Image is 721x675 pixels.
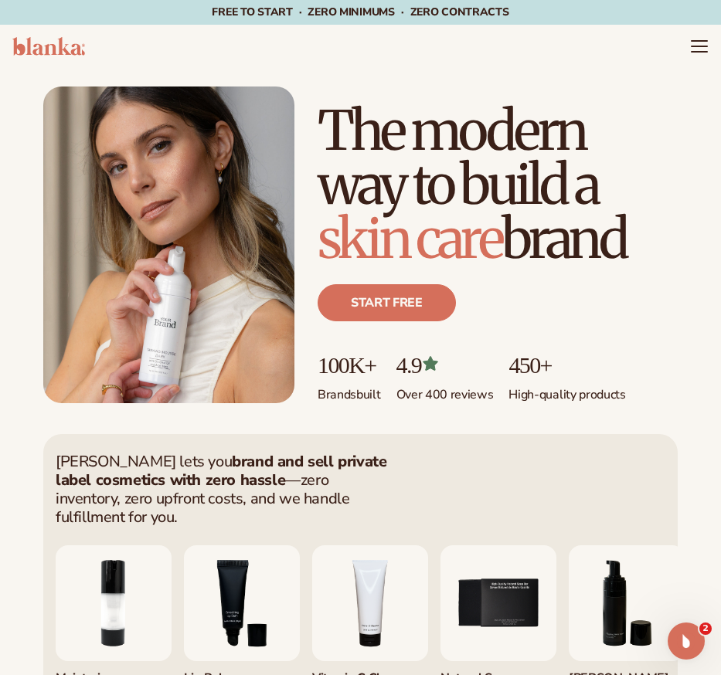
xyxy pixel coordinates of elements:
p: 450+ [508,352,625,378]
img: Nature bar of soap. [440,545,556,661]
summary: Menu [690,37,709,56]
strong: brand and sell private label cosmetics with zero hassle [56,451,386,490]
span: Free to start · ZERO minimums · ZERO contracts [212,5,508,19]
p: Brands built [318,378,381,403]
img: Smoothing lip balm. [184,545,300,661]
img: Female holding tanning mousse. [43,86,294,403]
img: Vitamin c cleanser. [312,545,428,661]
p: 4.9 [396,352,494,378]
span: skin care [318,205,502,273]
p: 100K+ [318,352,381,378]
img: Foaming beard wash. [569,545,685,661]
iframe: Intercom live chat [668,622,705,660]
span: 2 [699,622,712,635]
a: Start free [318,284,456,321]
p: [PERSON_NAME] lets you —zero inventory, zero upfront costs, and we handle fulfillment for you. [56,453,388,527]
img: logo [12,37,85,56]
p: Over 400 reviews [396,378,494,403]
img: Moisturizing lotion. [56,545,172,661]
h1: The modern way to build a brand [318,103,678,266]
p: High-quality products [508,378,625,403]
